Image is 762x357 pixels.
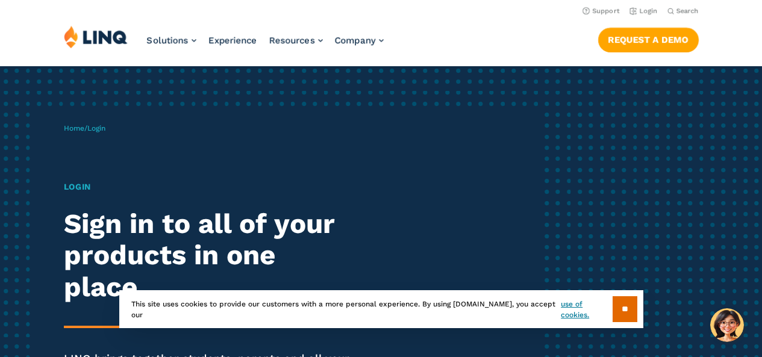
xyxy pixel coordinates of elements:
[561,299,612,320] a: use of cookies.
[147,35,189,46] span: Solutions
[269,35,315,46] span: Resources
[582,7,620,15] a: Support
[335,35,376,46] span: Company
[335,35,384,46] a: Company
[64,124,105,132] span: /
[269,35,323,46] a: Resources
[147,35,196,46] a: Solutions
[147,25,384,65] nav: Primary Navigation
[629,7,658,15] a: Login
[598,28,699,52] a: Request a Demo
[119,290,643,328] div: This site uses cookies to provide our customers with a more personal experience. By using [DOMAIN...
[64,124,84,132] a: Home
[598,25,699,52] nav: Button Navigation
[64,181,357,193] h1: Login
[64,208,357,303] h2: Sign in to all of your products in one place.
[676,7,699,15] span: Search
[87,124,105,132] span: Login
[710,308,744,342] button: Hello, have a question? Let’s chat.
[64,25,128,48] img: LINQ | K‑12 Software
[208,35,257,46] a: Experience
[667,7,699,16] button: Open Search Bar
